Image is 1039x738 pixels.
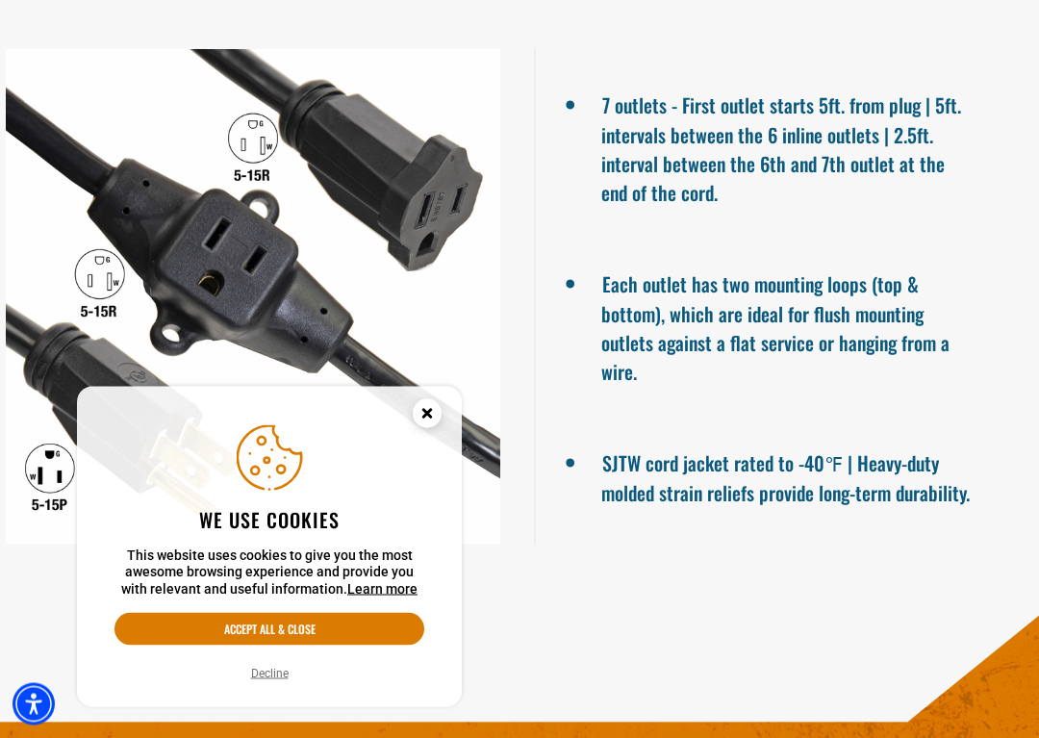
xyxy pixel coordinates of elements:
p: This website uses cookies to give you the most awesome browsing experience and provide you with r... [114,547,424,598]
div: Accessibility Menu [13,683,55,725]
button: Accept all & close [114,613,424,646]
button: Close this option [393,387,462,446]
li: Each outlet has two mounting loops (top & bottom), which are ideal for flush mounting outlets aga... [601,266,972,387]
li: SJTW cord jacket rated to -40℉ | Heavy-duty molded strain reliefs provide long-term durability. [601,445,972,508]
button: Decline [245,664,294,683]
aside: Cookie Consent [77,387,462,708]
li: 7 outlets - First outlet starts 5ft. from plug | 5ft. intervals between the 6 inline outlets | 2.... [601,87,972,208]
h2: We use cookies [114,507,424,532]
a: This website uses cookies to give you the most awesome browsing experience and provide you with r... [347,581,418,597]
